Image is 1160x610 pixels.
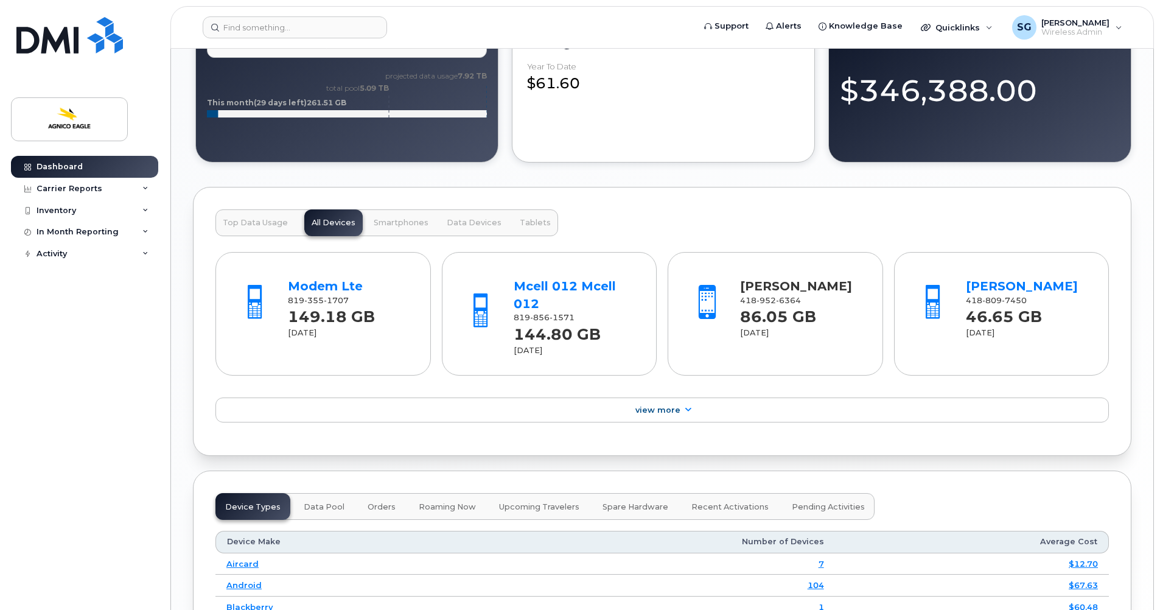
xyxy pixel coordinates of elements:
[304,502,344,512] span: Data Pool
[304,296,324,305] span: 355
[477,531,835,553] th: Number of Devices
[530,313,550,322] span: 856
[835,531,1109,553] th: Average Cost
[808,580,824,590] a: 104
[819,559,824,569] a: 7
[366,209,436,236] button: Smartphones
[207,98,254,107] tspan: This month
[550,313,575,322] span: 1571
[1041,18,1109,27] span: [PERSON_NAME]
[226,559,259,569] a: Aircard
[368,502,396,512] span: Orders
[512,209,558,236] button: Tablets
[740,296,801,305] span: 418
[288,279,363,293] a: Modem Lte
[527,62,576,71] div: Year to Date
[374,218,428,228] span: Smartphones
[776,20,802,32] span: Alerts
[757,14,810,38] a: Alerts
[288,328,409,338] div: [DATE]
[1069,580,1098,590] a: $67.63
[1004,15,1131,40] div: Sandy Gillis
[223,218,288,228] span: Top Data Usage
[935,23,980,32] span: Quicklinks
[1069,559,1098,569] a: $12.70
[324,296,349,305] span: 1707
[360,83,389,93] tspan: 5.09 TB
[603,502,668,512] span: Spare Hardware
[226,580,262,590] a: Android
[215,209,295,236] button: Top Data Usage
[840,58,1120,111] div: $346,388.00
[254,98,307,107] tspan: (29 days left)
[514,318,601,343] strong: 144.80 GB
[740,279,852,293] a: [PERSON_NAME]
[520,218,551,228] span: Tablets
[776,296,801,305] span: 6364
[1002,296,1027,305] span: 7450
[1017,20,1032,35] span: SG
[829,20,903,32] span: Knowledge Base
[499,502,579,512] span: Upcoming Travelers
[215,531,477,553] th: Device Make
[1041,27,1109,37] span: Wireless Admin
[514,313,575,322] span: 819
[307,98,346,107] tspan: 261.51 GB
[810,14,911,38] a: Knowledge Base
[203,16,387,38] input: Find something...
[527,62,800,94] div: $61.60
[288,296,349,305] span: 819
[740,301,816,326] strong: 86.05 GB
[982,296,1002,305] span: 809
[966,279,1078,293] a: [PERSON_NAME]
[966,301,1042,326] strong: 46.65 GB
[288,301,375,326] strong: 149.18 GB
[792,502,865,512] span: Pending Activities
[966,328,1087,338] div: [DATE]
[514,345,635,356] div: [DATE]
[458,71,487,80] tspan: 7.92 TB
[447,218,501,228] span: Data Devices
[912,15,1001,40] div: Quicklinks
[439,209,509,236] button: Data Devices
[740,328,861,338] div: [DATE]
[326,83,389,93] text: total pool
[966,296,1027,305] span: 418
[715,20,749,32] span: Support
[385,71,487,80] text: projected data usage
[696,14,757,38] a: Support
[691,502,769,512] span: Recent Activations
[635,405,680,415] span: View More
[419,502,476,512] span: Roaming Now
[756,296,776,305] span: 952
[215,398,1109,423] a: View More
[514,279,616,311] a: Mcell 012 Mcell 012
